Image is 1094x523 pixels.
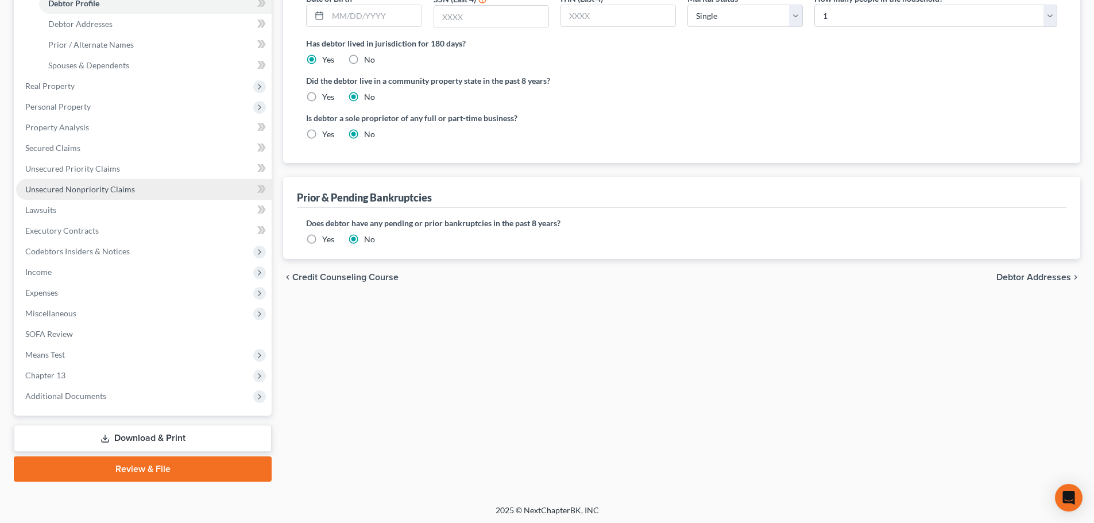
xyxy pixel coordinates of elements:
span: Unsecured Nonpriority Claims [25,184,135,194]
label: Has debtor lived in jurisdiction for 180 days? [306,37,1057,49]
label: Does debtor have any pending or prior bankruptcies in the past 8 years? [306,217,1057,229]
span: Codebtors Insiders & Notices [25,246,130,256]
span: Executory Contracts [25,226,99,235]
a: Unsecured Nonpriority Claims [16,179,272,200]
span: Spouses & Dependents [48,60,129,70]
label: Yes [322,91,334,103]
label: Did the debtor live in a community property state in the past 8 years? [306,75,1057,87]
span: Expenses [25,288,58,297]
a: Download & Print [14,425,272,452]
i: chevron_right [1071,273,1080,282]
a: Unsecured Priority Claims [16,158,272,179]
label: Is debtor a sole proprietor of any full or part-time business? [306,112,676,124]
span: Property Analysis [25,122,89,132]
a: Executory Contracts [16,220,272,241]
div: Prior & Pending Bankruptcies [297,191,432,204]
a: Review & File [14,456,272,482]
span: Personal Property [25,102,91,111]
a: Property Analysis [16,117,272,138]
span: SOFA Review [25,329,73,339]
span: Debtor Addresses [48,19,113,29]
a: Secured Claims [16,138,272,158]
label: No [364,234,375,245]
a: Spouses & Dependents [39,55,272,76]
label: Yes [322,234,334,245]
i: chevron_left [283,273,292,282]
input: MM/DD/YYYY [328,5,421,27]
span: Credit Counseling Course [292,273,399,282]
a: Lawsuits [16,200,272,220]
label: No [364,91,375,103]
a: Debtor Addresses [39,14,272,34]
span: Lawsuits [25,205,56,215]
span: Debtor Addresses [996,273,1071,282]
span: Real Property [25,81,75,91]
span: Secured Claims [25,143,80,153]
span: Unsecured Priority Claims [25,164,120,173]
label: No [364,129,375,140]
div: Open Intercom Messenger [1055,484,1083,512]
button: Debtor Addresses chevron_right [996,273,1080,282]
span: Additional Documents [25,391,106,401]
a: Prior / Alternate Names [39,34,272,55]
input: XXXX [561,5,675,27]
input: XXXX [434,6,548,28]
button: chevron_left Credit Counseling Course [283,273,399,282]
span: Chapter 13 [25,370,65,380]
label: Yes [322,54,334,65]
a: SOFA Review [16,324,272,344]
label: No [364,54,375,65]
span: Miscellaneous [25,308,76,318]
span: Prior / Alternate Names [48,40,134,49]
span: Means Test [25,350,65,359]
span: Income [25,267,52,277]
label: Yes [322,129,334,140]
